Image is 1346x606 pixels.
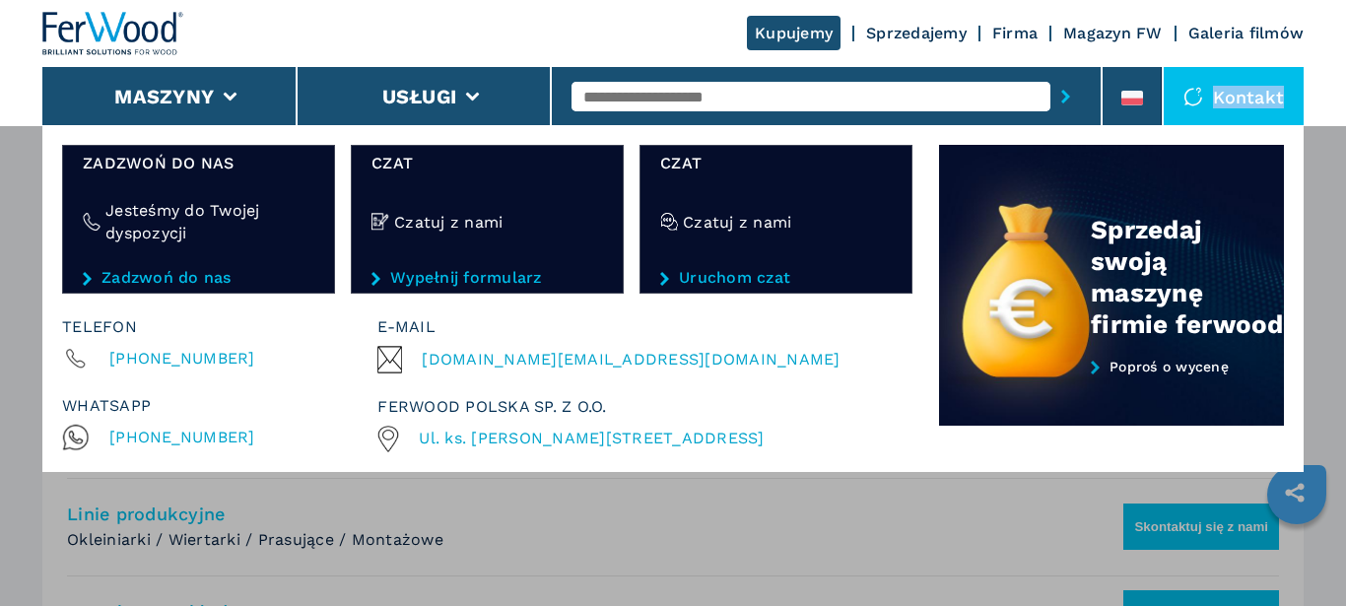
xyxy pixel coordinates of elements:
[1050,74,1081,119] button: submit-button
[42,12,184,55] img: Ferwood
[939,359,1284,427] a: Poproś o wycenę
[371,152,603,174] span: Czat
[62,345,90,372] img: Phone
[377,346,402,373] img: Email
[377,313,904,341] div: E-mail
[83,269,314,287] a: Zadzwoń do nas
[371,269,603,287] a: Wypełnij formularz
[105,199,314,244] h4: Jesteśmy do Twojej dyspozycji
[422,346,840,373] span: [DOMAIN_NAME][EMAIL_ADDRESS][DOMAIN_NAME]
[992,24,1038,42] a: Firma
[660,213,678,231] img: Czatuj z nami
[1183,87,1203,106] img: Kontakt
[377,426,399,452] img: +48 573900071
[377,393,904,421] div: Ferwood Polska sp. z o.o.
[114,85,214,108] button: Maszyny
[747,16,841,50] a: Kupujemy
[394,211,503,234] h4: Czatuj z nami
[660,269,892,287] a: Uruchom czat
[1188,24,1305,42] a: Galeria filmów
[109,424,255,451] span: [PHONE_NUMBER]
[866,24,967,42] a: Sprzedajemy
[1091,214,1284,340] div: Sprzedaj swoją maszynę firmie ferwood
[660,152,892,174] span: Czat
[83,213,101,231] img: Jesteśmy do Twojej dyspozycji
[382,85,457,108] button: Usługi
[1063,24,1163,42] a: Magazyn FW
[62,313,377,341] div: Telefon
[62,424,90,451] img: Whatsapp
[683,211,791,234] h4: Czatuj z nami
[109,345,255,372] span: [PHONE_NUMBER]
[62,392,377,420] div: whatsapp
[1164,67,1304,126] div: Kontakt
[83,152,314,174] span: Zadzwoń do nas
[371,213,389,231] img: Czatuj z nami
[419,428,764,449] a: Ul. ks. [PERSON_NAME][STREET_ADDRESS]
